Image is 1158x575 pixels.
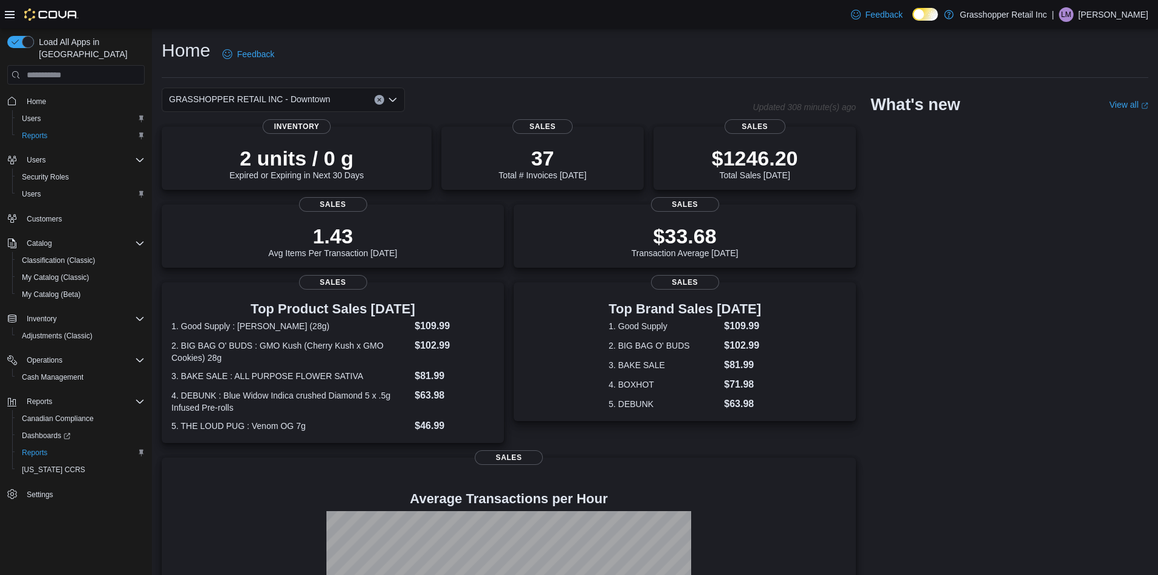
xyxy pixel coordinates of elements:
[17,270,145,285] span: My Catalog (Classic)
[171,320,410,332] dt: 1. Good Supply : [PERSON_NAME] (28g)
[17,428,75,443] a: Dashboards
[17,187,46,201] a: Users
[22,312,61,326] button: Inventory
[17,329,145,343] span: Adjustments (Classic)
[34,36,145,60] span: Load All Apps in [GEOGRAPHIC_DATA]
[27,490,53,500] span: Settings
[299,197,367,212] span: Sales
[724,338,761,353] dd: $102.99
[12,369,150,386] button: Cash Management
[12,327,150,344] button: Adjustments (Classic)
[12,461,150,478] button: [US_STATE] CCRS
[632,224,739,258] div: Transaction Average [DATE]
[388,95,398,105] button: Open list of options
[22,414,94,423] span: Canadian Compliance
[22,153,50,167] button: Users
[651,275,719,290] span: Sales
[12,269,150,286] button: My Catalog (Classic)
[17,170,145,184] span: Security Roles
[12,186,150,203] button: Users
[912,8,938,21] input: Dark Mode
[415,388,494,403] dd: $63.98
[415,419,494,433] dd: $46.99
[374,95,384,105] button: Clear input
[651,197,719,212] span: Sales
[12,286,150,303] button: My Catalog (Beta)
[171,340,410,364] dt: 2. BIG BAG O' BUDS : GMO Kush (Cherry Kush x GMO Cookies) 28g
[2,352,150,369] button: Operations
[17,462,145,477] span: Washington CCRS
[269,224,398,258] div: Avg Items Per Transaction [DATE]
[171,389,410,414] dt: 4. DEBUNK : Blue Widow Indica crushed Diamond 5 x .5g Infused Pre-rolls
[1059,7,1074,22] div: L M
[2,393,150,410] button: Reports
[22,290,81,299] span: My Catalog (Beta)
[960,7,1047,22] p: Grasshopper Retail Inc
[870,95,960,114] h2: What's new
[22,353,67,368] button: Operations
[22,331,92,341] span: Adjustments (Classic)
[27,355,63,365] span: Operations
[17,270,94,285] a: My Catalog (Classic)
[475,450,543,465] span: Sales
[17,370,88,385] a: Cash Management
[22,448,47,458] span: Reports
[724,377,761,392] dd: $71.98
[12,169,150,186] button: Security Roles
[22,487,145,502] span: Settings
[230,146,364,180] div: Expired or Expiring in Next 30 Days
[512,119,573,134] span: Sales
[22,273,89,282] span: My Catalog (Classic)
[753,102,856,112] p: Updated 308 minute(s) ago
[17,287,86,302] a: My Catalog (Beta)
[724,397,761,411] dd: $63.98
[1141,102,1148,110] svg: External link
[415,319,494,333] dd: $109.99
[7,87,145,535] nav: Complex example
[2,152,150,169] button: Users
[22,212,67,226] a: Customers
[171,492,846,506] h4: Average Transactions per Hour
[17,111,46,126] a: Users
[22,114,41,124] span: Users
[17,370,145,385] span: Cash Management
[1109,100,1148,110] a: View allExternal link
[22,312,145,326] span: Inventory
[22,189,41,199] span: Users
[171,370,410,382] dt: 3. BAKE SALE : ALL PURPOSE FLOWER SATIVA
[17,445,52,460] a: Reports
[27,239,52,248] span: Catalog
[27,214,62,224] span: Customers
[22,153,145,167] span: Users
[12,444,150,461] button: Reports
[22,256,95,265] span: Classification (Classic)
[2,235,150,252] button: Catalog
[27,314,57,324] span: Inventory
[498,146,586,180] div: Total # Invoices [DATE]
[22,211,145,226] span: Customers
[22,431,71,441] span: Dashboards
[17,428,145,443] span: Dashboards
[12,127,150,144] button: Reports
[171,420,410,432] dt: 5. THE LOUD PUG : Venom OG 7g
[24,9,78,21] img: Cova
[712,146,798,180] div: Total Sales [DATE]
[1061,7,1072,22] span: LM
[17,287,145,302] span: My Catalog (Beta)
[498,146,586,170] p: 37
[17,329,97,343] a: Adjustments (Classic)
[2,310,150,327] button: Inventory
[22,94,51,109] a: Home
[237,48,274,60] span: Feedback
[27,397,52,406] span: Reports
[22,353,145,368] span: Operations
[263,119,331,134] span: Inventory
[846,2,908,27] a: Feedback
[12,410,150,427] button: Canadian Compliance
[724,358,761,372] dd: $81.99
[22,394,145,409] span: Reports
[415,338,494,353] dd: $102.99
[608,340,719,352] dt: 2. BIG BAG O' BUDS
[299,275,367,290] span: Sales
